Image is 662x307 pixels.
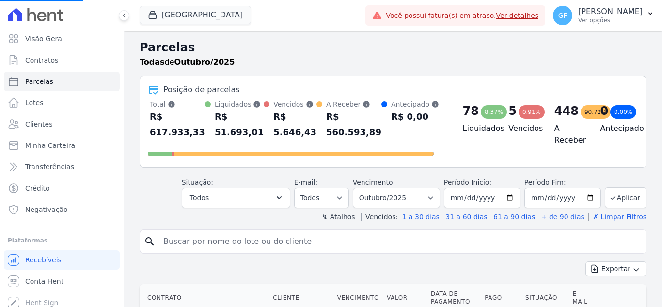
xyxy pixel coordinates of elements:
label: ↯ Atalhos [322,213,355,221]
span: GF [558,12,567,19]
p: de [140,56,235,68]
label: Período Inicío: [444,178,491,186]
div: 0 [600,103,608,119]
h4: A Receber [554,123,585,146]
div: R$ 5.646,43 [273,109,316,140]
span: Você possui fatura(s) em atraso. [386,11,538,21]
button: GF [PERSON_NAME] Ver opções [545,2,662,29]
span: Clientes [25,119,52,129]
label: Situação: [182,178,213,186]
input: Buscar por nome do lote ou do cliente [158,232,642,251]
span: Recebíveis [25,255,62,265]
div: 8,37% [481,105,507,119]
span: Contratos [25,55,58,65]
p: [PERSON_NAME] [578,7,643,16]
div: 5 [508,103,517,119]
div: Posição de parcelas [163,84,240,96]
a: Lotes [4,93,120,113]
span: Lotes [25,98,44,108]
span: Visão Geral [25,34,64,44]
i: search [144,236,156,247]
a: Transferências [4,157,120,177]
a: Clientes [4,114,120,134]
label: Período Fim: [524,178,601,188]
a: 31 a 60 dias [445,213,487,221]
a: Visão Geral [4,29,120,48]
a: Ver detalhes [496,12,539,19]
label: Vencimento: [353,178,395,186]
a: + de 90 dias [541,213,584,221]
div: R$ 560.593,89 [326,109,381,140]
div: R$ 617.933,33 [150,109,205,140]
div: 78 [463,103,479,119]
h4: Liquidados [463,123,493,134]
span: Conta Hent [25,276,63,286]
div: Vencidos [273,99,316,109]
h4: Antecipado [600,123,630,134]
a: ✗ Limpar Filtros [588,213,646,221]
span: Crédito [25,183,50,193]
a: 1 a 30 dias [402,213,440,221]
strong: Todas [140,57,165,66]
a: Negativação [4,200,120,219]
div: A Receber [326,99,381,109]
h2: Parcelas [140,39,646,56]
span: Parcelas [25,77,53,86]
button: Exportar [585,261,646,276]
div: R$ 0,00 [391,109,439,125]
p: Ver opções [578,16,643,24]
div: 0,00% [610,105,636,119]
a: Crédito [4,178,120,198]
a: 61 a 90 dias [493,213,535,221]
div: 90,72% [581,105,611,119]
span: Minha Carteira [25,141,75,150]
a: Recebíveis [4,250,120,270]
button: [GEOGRAPHIC_DATA] [140,6,251,24]
label: Vencidos: [361,213,398,221]
div: Total [150,99,205,109]
div: 0,91% [519,105,545,119]
div: Plataformas [8,235,116,246]
span: Transferências [25,162,74,172]
strong: Outubro/2025 [174,57,235,66]
div: Liquidados [215,99,264,109]
button: Todos [182,188,290,208]
a: Conta Hent [4,272,120,291]
a: Contratos [4,50,120,70]
a: Minha Carteira [4,136,120,155]
span: Todos [190,192,209,204]
span: Negativação [25,205,68,214]
div: R$ 51.693,01 [215,109,264,140]
label: E-mail: [294,178,318,186]
div: 448 [554,103,579,119]
button: Aplicar [605,187,646,208]
div: Antecipado [391,99,439,109]
a: Parcelas [4,72,120,91]
h4: Vencidos [508,123,539,134]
